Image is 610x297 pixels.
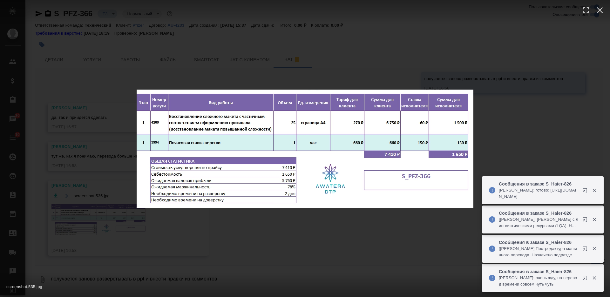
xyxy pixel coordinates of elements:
[499,246,578,258] p: [[PERSON_NAME] Постредактура машинного перевода. Назначено подразделение "Проектный офис"
[499,239,578,246] p: Сообщения в заказе S_Haier-826
[499,268,578,275] p: Сообщения в заказе S_Haier-826
[499,210,578,216] p: Сообщения в заказе S_Haier-826
[499,275,578,287] p: [PERSON_NAME]: очень жду, на перевод времени совсем чуть чуть
[499,181,578,187] p: Сообщения в заказе S_Haier-826
[579,3,593,17] button: Enter fullscreen (f)
[593,3,607,17] button: Close (esc)
[579,184,594,199] button: Открыть в новой вкладке
[588,187,601,193] button: Закрыть
[499,187,578,200] p: [PERSON_NAME]: готово: [URL][DOMAIN_NAME]
[579,272,594,287] button: Открыть в новой вкладке
[499,216,578,229] p: [[PERSON_NAME]] [PERSON_NAME] с лингвистическими ресурсами (LQA). Назначено подразделение "TechQA"
[588,275,601,281] button: Закрыть
[588,217,601,222] button: Закрыть
[6,284,42,289] span: screenshot.535.jpg
[137,90,473,208] img: screenshot.535.jpg
[588,246,601,252] button: Закрыть
[579,213,594,228] button: Открыть в новой вкладке
[579,242,594,258] button: Открыть в новой вкладке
